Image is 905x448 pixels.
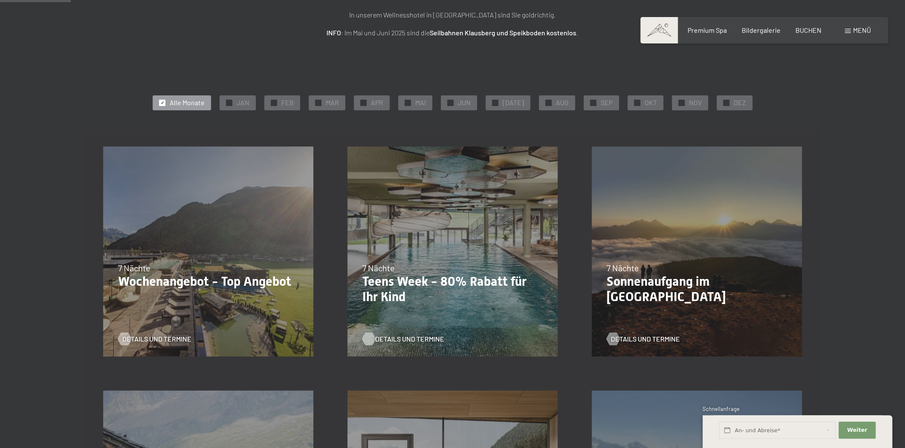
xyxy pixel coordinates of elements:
[161,100,164,106] span: ✓
[494,100,497,106] span: ✓
[734,98,746,107] span: DEZ
[503,98,524,107] span: [DATE]
[607,334,680,344] a: Details und Termine
[795,26,821,34] a: BUCHEN
[122,334,191,344] span: Details und Termine
[228,100,231,106] span: ✓
[687,26,726,34] a: Premium Spa
[170,98,205,107] span: Alle Monate
[689,98,702,107] span: NOV
[240,27,666,38] p: : Im Mai und Juni 2025 sind die .
[327,29,341,37] strong: INFO
[237,98,249,107] span: JAN
[680,100,683,106] span: ✓
[240,9,666,20] p: In unserem Wellnesshotel in [GEOGRAPHIC_DATA] sind Sie goldrichtig.
[326,98,339,107] span: MAR
[118,334,191,344] a: Details und Termine
[853,26,871,34] span: Menü
[847,426,867,434] span: Weiter
[317,100,320,106] span: ✓
[272,100,276,106] span: ✓
[371,98,383,107] span: APR
[362,100,365,106] span: ✓
[362,274,543,304] p: Teens Week - 80% Rabatt für Ihr Kind
[362,334,436,344] a: Details und Termine
[556,98,569,107] span: AUG
[118,274,298,289] p: Wochenangebot - Top Angebot
[742,26,781,34] a: Bildergalerie
[703,405,740,412] span: Schnellanfrage
[601,98,613,107] span: SEP
[547,100,550,106] span: ✓
[415,98,426,107] span: MAI
[607,274,787,304] p: Sonnenaufgang im [GEOGRAPHIC_DATA]
[281,98,294,107] span: FEB
[838,422,875,439] button: Weiter
[430,29,576,37] strong: Seilbahnen Klausberg und Speikboden kostenlos
[118,263,150,273] span: 7 Nächte
[645,98,657,107] span: OKT
[458,98,471,107] span: JUN
[362,263,395,273] span: 7 Nächte
[375,334,444,344] span: Details und Termine
[592,100,595,106] span: ✓
[611,334,680,344] span: Details und Termine
[406,100,410,106] span: ✓
[607,263,639,273] span: 7 Nächte
[449,100,452,106] span: ✓
[725,100,728,106] span: ✓
[636,100,639,106] span: ✓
